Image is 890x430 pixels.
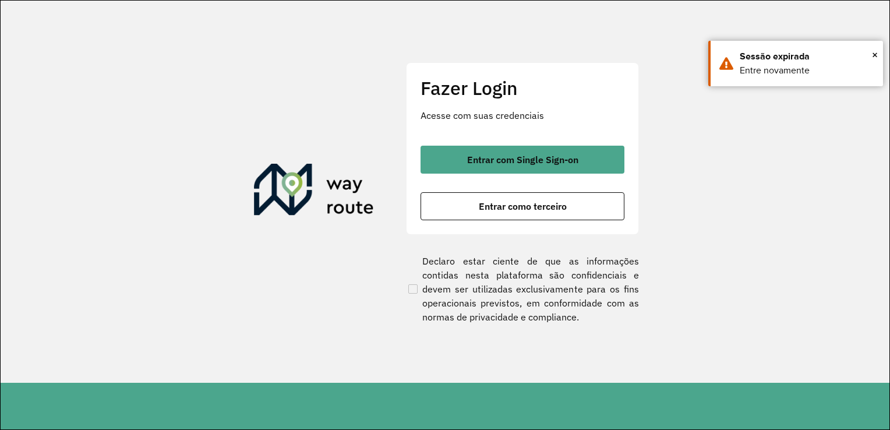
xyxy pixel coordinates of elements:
[872,46,878,64] span: ×
[872,46,878,64] button: Close
[467,155,578,164] span: Entrar com Single Sign-on
[421,108,624,122] p: Acesse com suas credenciais
[421,146,624,174] button: button
[406,254,639,324] label: Declaro estar ciente de que as informações contidas nesta plataforma são confidenciais e devem se...
[421,77,624,99] h2: Fazer Login
[479,202,567,211] span: Entrar como terceiro
[740,64,874,77] div: Entre novamente
[740,50,874,64] div: Sessão expirada
[254,164,374,220] img: Roteirizador AmbevTech
[421,192,624,220] button: button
